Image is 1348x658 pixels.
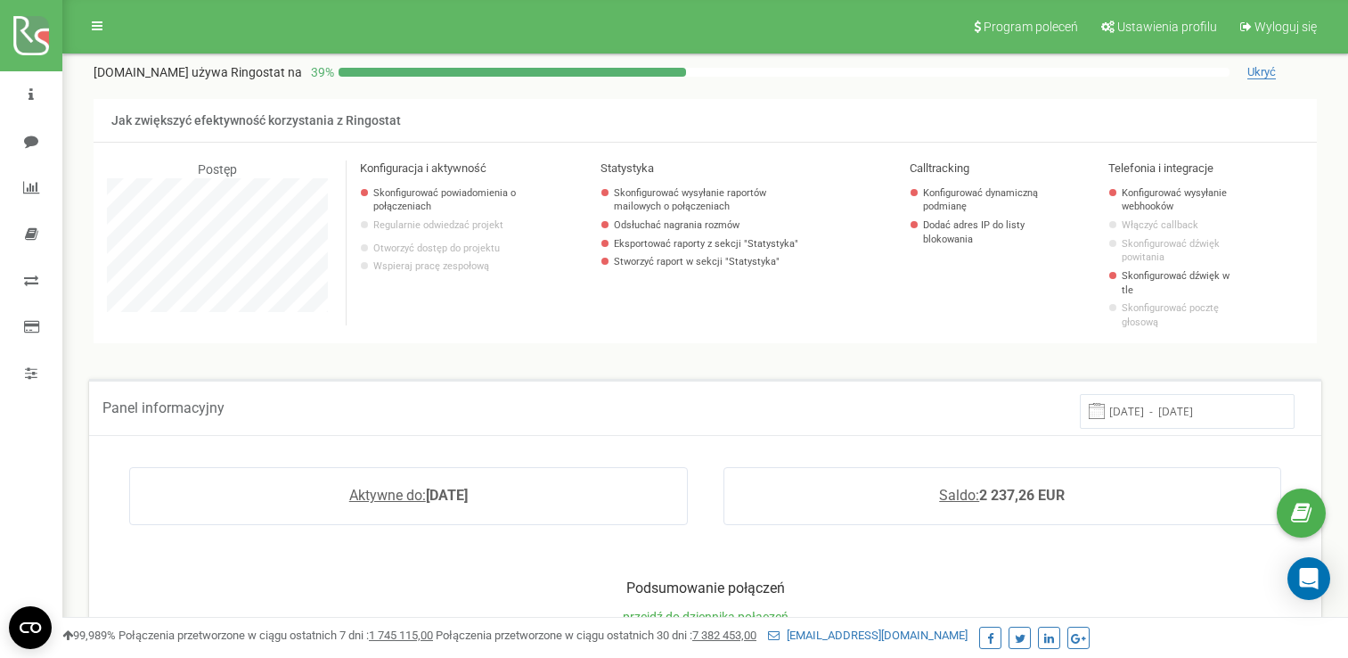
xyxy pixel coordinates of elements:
span: Wyloguj się [1254,20,1317,34]
span: Konfiguracja i aktywność [360,161,486,175]
a: Skonfigurować pocztę głosową [1122,301,1243,329]
a: Otworzyć dostęp do projektu [373,242,525,256]
span: Panel informacyjny [102,399,225,416]
span: Telefonia i integracje [1108,161,1213,175]
img: ringostat logo [13,16,49,55]
div: Open Intercom Messenger [1287,557,1330,600]
span: Ukryć [1247,65,1276,79]
span: Program poleceń [984,20,1078,34]
p: Wspieraj pracę zespołową [373,259,525,274]
a: Włączyć callback [1122,218,1243,233]
a: Eksportować raporty z sekcji "Statystyka" [614,237,813,251]
a: Skonfigurować wysyłanie raportów mailowych o połączeniach [614,186,813,214]
a: Konfigurować dynamiczną podmianę [923,186,1045,214]
p: [DOMAIN_NAME] [94,63,302,81]
span: Saldo: [939,487,979,504]
span: używa Ringostat na [192,65,302,79]
a: Aktywne do:[DATE] [349,487,468,504]
span: Połączenia przetworzone w ciągu ostatnich 30 dni : [436,629,756,642]
button: Open CMP widget [9,606,52,649]
span: Postęp [198,162,237,177]
a: [EMAIL_ADDRESS][DOMAIN_NAME] [768,629,968,642]
span: Jak zwiększyć efektywność korzystania z Ringostat [111,113,401,127]
a: przejdź do dziennika połączeń [623,610,788,624]
span: Ustawienia profilu [1117,20,1217,34]
a: Konfigurować wysyłanie webhooków [1122,186,1243,214]
a: Saldo:2 237,26 EUR [939,487,1065,504]
a: Odsłuchać nagrania rozmów [614,218,813,233]
span: Calltracking [910,161,969,175]
span: Połączenia przetworzone w ciągu ostatnich 7 dni : [118,629,433,642]
span: 99,989% [62,629,116,642]
p: Regularnie odwiedzać projekt [373,218,525,233]
span: Podsumowanie połączeń [626,580,785,596]
a: Skonfigurować dźwięk powitania [1122,237,1243,265]
a: Skonfigurować dźwięk w tle [1122,269,1243,297]
a: Dodać adres IP do listy blokowania [923,218,1045,246]
u: 7 382 453,00 [692,629,756,642]
span: Aktywne do: [349,487,426,504]
a: Skonfigurować powiadomienia o połączeniach [373,186,525,214]
u: 1 745 115,00 [369,629,433,642]
a: Stworzyć raport w sekcji "Statystyka" [614,255,813,269]
span: Statystyka [600,161,654,175]
p: 39 % [302,63,339,81]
